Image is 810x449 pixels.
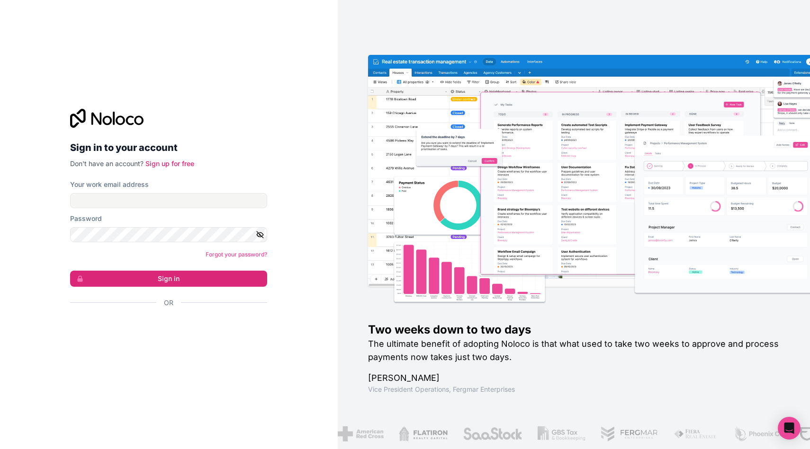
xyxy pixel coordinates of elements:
a: Forgot your password? [206,251,267,258]
img: /assets/gbstax-C-GtDUiK.png [537,426,585,441]
h1: [PERSON_NAME] [368,371,780,385]
h1: Two weeks down to two days [368,322,780,337]
h2: Sign in to your account [70,139,267,156]
h1: Vice President Operations , Fergmar Enterprises [368,385,780,394]
h2: The ultimate benefit of adopting Noloco is that what used to take two weeks to approve and proces... [368,337,780,364]
img: /assets/phoenix-BREaitsQ.png [732,426,783,441]
span: Or [164,298,173,308]
input: Email address [70,193,267,208]
input: Password [70,227,267,242]
label: Password [70,214,102,223]
img: /assets/saastock-C6Zbiodz.png [462,426,522,441]
img: /assets/american-red-cross-BAupjrZR.png [337,426,383,441]
img: /assets/fergmar-CudnrXN5.png [600,426,657,441]
a: Sign up for free [145,159,194,167]
iframe: Bouton "Se connecter avec Google" [65,318,264,339]
label: Your work email address [70,180,149,189]
img: /assets/fiera-fwj2N5v4.png [673,426,717,441]
img: /assets/flatiron-C8eUkumj.png [398,426,447,441]
span: Don't have an account? [70,159,144,167]
button: Sign in [70,271,267,287]
div: Open Intercom Messenger [778,417,801,440]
